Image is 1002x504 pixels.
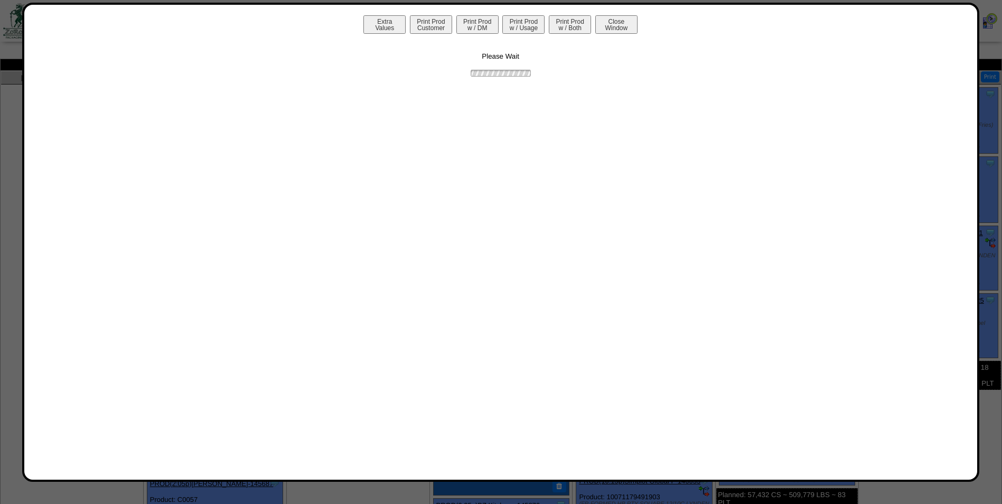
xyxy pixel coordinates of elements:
[363,15,406,34] button: ExtraValues
[469,68,532,78] img: ajax-loader.gif
[549,15,591,34] button: Print Prodw / Both
[35,36,967,78] div: Please Wait
[594,24,639,32] a: CloseWindow
[502,15,545,34] button: Print Prodw / Usage
[456,15,499,34] button: Print Prodw / DM
[410,15,452,34] button: Print ProdCustomer
[595,15,638,34] button: CloseWindow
